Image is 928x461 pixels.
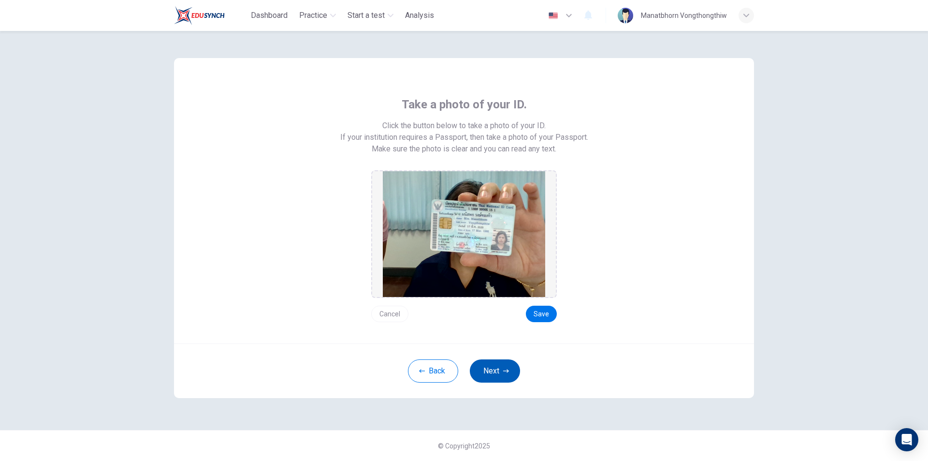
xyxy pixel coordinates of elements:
img: Profile picture [618,8,633,23]
span: Start a test [348,10,385,21]
button: Practice [295,7,340,24]
button: Save [526,306,557,322]
div: Manatbhorn Vongthongthiw [641,10,727,21]
button: Back [408,359,458,383]
button: Cancel [371,306,408,322]
span: Dashboard [251,10,288,21]
img: preview screemshot [383,171,545,297]
button: Start a test [344,7,397,24]
span: Take a photo of your ID. [402,97,527,112]
div: Open Intercom Messenger [895,428,918,451]
button: Dashboard [247,7,291,24]
img: Train Test logo [174,6,225,25]
button: Analysis [401,7,438,24]
span: Click the button below to take a photo of your ID. If your institution requires a Passport, then ... [340,120,588,143]
a: Train Test logo [174,6,247,25]
span: © Copyright 2025 [438,442,490,450]
span: Analysis [405,10,434,21]
img: en [547,12,559,19]
span: Practice [299,10,327,21]
button: Next [470,359,520,383]
span: Make sure the photo is clear and you can read any text. [372,143,556,155]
